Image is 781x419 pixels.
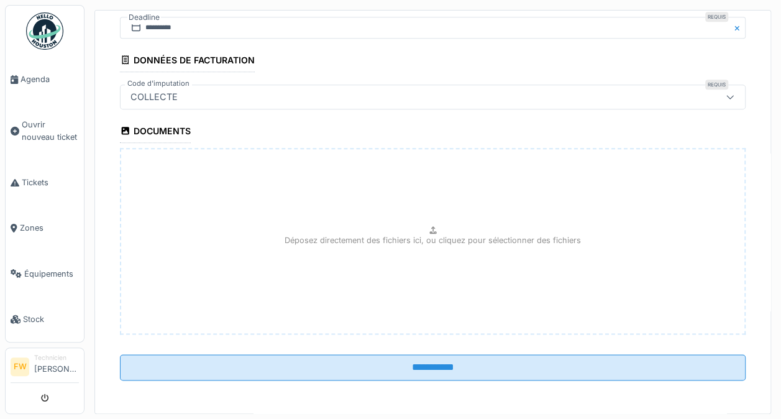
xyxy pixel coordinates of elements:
span: Équipements [24,268,79,280]
div: Requis [705,80,728,90]
img: Badge_color-CXgf-gQk.svg [26,12,63,50]
span: Ouvrir nouveau ticket [22,119,79,142]
div: Technicien [34,353,79,362]
p: Déposez directement des fichiers ici, ou cliquez pour sélectionner des fichiers [285,234,581,246]
li: FW [11,357,29,376]
span: Tickets [22,177,79,188]
div: Documents [120,122,191,143]
a: Ouvrir nouveau ticket [6,102,84,160]
a: Zones [6,205,84,251]
li: [PERSON_NAME] [34,353,79,380]
span: Stock [23,313,79,325]
a: Tickets [6,160,84,205]
button: Close [732,17,746,39]
label: Deadline [127,11,161,24]
div: COLLECTE [126,90,183,104]
a: Stock [6,297,84,342]
label: Code d'imputation [125,78,192,89]
a: Équipements [6,251,84,297]
div: Requis [705,12,728,22]
span: Zones [20,222,79,234]
span: Agenda [21,73,79,85]
a: FW Technicien[PERSON_NAME] [11,353,79,383]
a: Agenda [6,57,84,102]
div: Données de facturation [120,51,255,72]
